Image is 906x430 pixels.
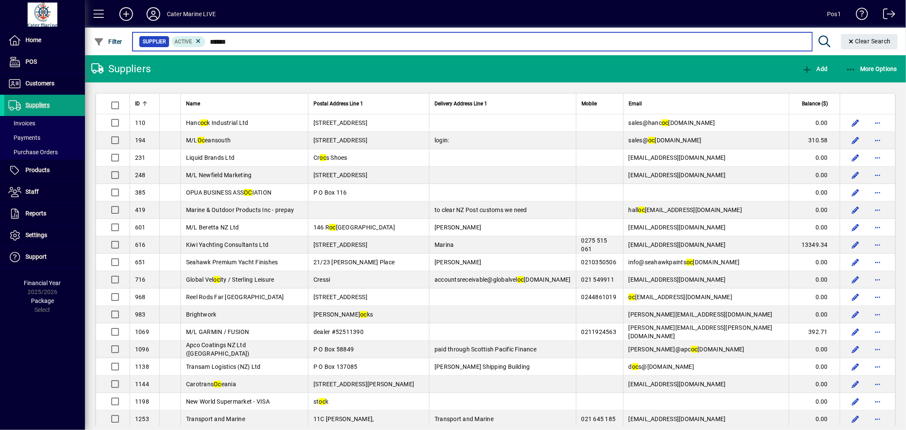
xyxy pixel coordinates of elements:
span: Customers [25,80,54,87]
button: Clear [841,34,898,49]
button: More options [871,238,884,252]
div: Cater Marine LIVE [167,7,216,21]
span: [STREET_ADDRESS] [313,119,367,126]
button: More options [871,221,884,234]
span: Liquid Brands Ltd [186,154,234,161]
button: Add [113,6,140,22]
button: More options [871,273,884,286]
td: 0.00 [789,289,840,306]
button: Add [800,61,830,76]
button: Edit [849,308,862,321]
span: Staff [25,188,39,195]
span: 11C [PERSON_NAME], [313,416,374,422]
span: [EMAIL_ADDRESS][DOMAIN_NAME] [629,276,726,283]
span: Name [186,99,200,108]
em: oc [517,276,524,283]
a: Staff [4,181,85,203]
a: Knowledge Base [850,2,868,29]
button: More options [871,133,884,147]
span: Marina [435,241,454,248]
button: More options [871,203,884,217]
span: P O Box 137085 [313,363,358,370]
td: 0.00 [789,184,840,201]
div: Pos1 [827,7,841,21]
button: More options [871,290,884,304]
button: Edit [849,273,862,286]
button: More options [871,377,884,391]
td: 0.00 [789,341,840,358]
em: oc [360,311,367,318]
button: Edit [849,377,862,391]
td: 0.00 [789,410,840,428]
span: M/L GARMIN / FUSION [186,328,249,335]
span: 419 [135,207,146,213]
span: 983 [135,311,146,318]
div: Balance ($) [794,99,835,108]
div: Name [186,99,303,108]
span: [PERSON_NAME]@apc [DOMAIN_NAME] [629,346,745,353]
td: 0.00 [789,271,840,289]
span: Balance ($) [802,99,828,108]
em: oc [214,276,220,283]
span: New World Supermarket - VISA [186,398,270,405]
mat-chip: Activation Status: Active [172,36,206,47]
button: More options [871,342,884,356]
span: Reel Rods Far [GEOGRAPHIC_DATA] [186,294,284,300]
span: M/L Beretta NZ Ltd [186,224,239,231]
td: 0.00 [789,306,840,323]
span: Transam Logistics (NZ) Ltd [186,363,261,370]
td: 0.00 [789,358,840,376]
span: accountsreceivable@globalvel [DOMAIN_NAME] [435,276,571,283]
span: st k [313,398,328,405]
span: info@seahawkpaints [DOMAIN_NAME] [629,259,740,266]
a: Customers [4,73,85,94]
a: Invoices [4,116,85,130]
td: 0.00 [789,114,840,132]
em: oc [629,294,635,300]
span: Suppliers [25,102,50,108]
em: oc [320,154,327,161]
span: hall [EMAIL_ADDRESS][DOMAIN_NAME] [629,207,742,213]
span: P O Box 58849 [313,346,354,353]
span: Mobile [581,99,597,108]
a: Products [4,160,85,181]
span: POS [25,58,37,65]
span: to clear NZ Post customs we need [435,207,527,213]
td: 0.00 [789,167,840,184]
button: Profile [140,6,167,22]
span: Carotrans eania [186,381,236,388]
span: 021 549911 [581,276,615,283]
a: POS [4,51,85,73]
button: More options [871,395,884,408]
button: Edit [849,221,862,234]
button: More Options [844,61,900,76]
em: oc [319,398,326,405]
button: Edit [849,168,862,182]
em: OC [244,189,252,196]
button: Filter [92,34,124,49]
div: Email [629,99,784,108]
span: Email [629,99,642,108]
em: oc [632,363,639,370]
button: Edit [849,133,862,147]
span: Postal Address Line 1 [313,99,363,108]
button: More options [871,151,884,164]
button: More options [871,412,884,426]
span: 146 R [GEOGRAPHIC_DATA] [313,224,395,231]
span: [STREET_ADDRESS] [313,137,367,144]
span: d s@[DOMAIN_NAME] [629,363,694,370]
span: 0244861019 [581,294,617,300]
span: Support [25,253,47,260]
span: 248 [135,172,146,178]
span: 0210350506 [581,259,617,266]
a: Reports [4,203,85,224]
span: 1138 [135,363,149,370]
td: 0.00 [789,254,840,271]
a: Logout [877,2,895,29]
span: Settings [25,232,47,238]
span: [STREET_ADDRESS] [313,241,367,248]
button: Edit [849,325,862,339]
button: Edit [849,342,862,356]
em: oc [329,224,336,231]
span: Cressi [313,276,330,283]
